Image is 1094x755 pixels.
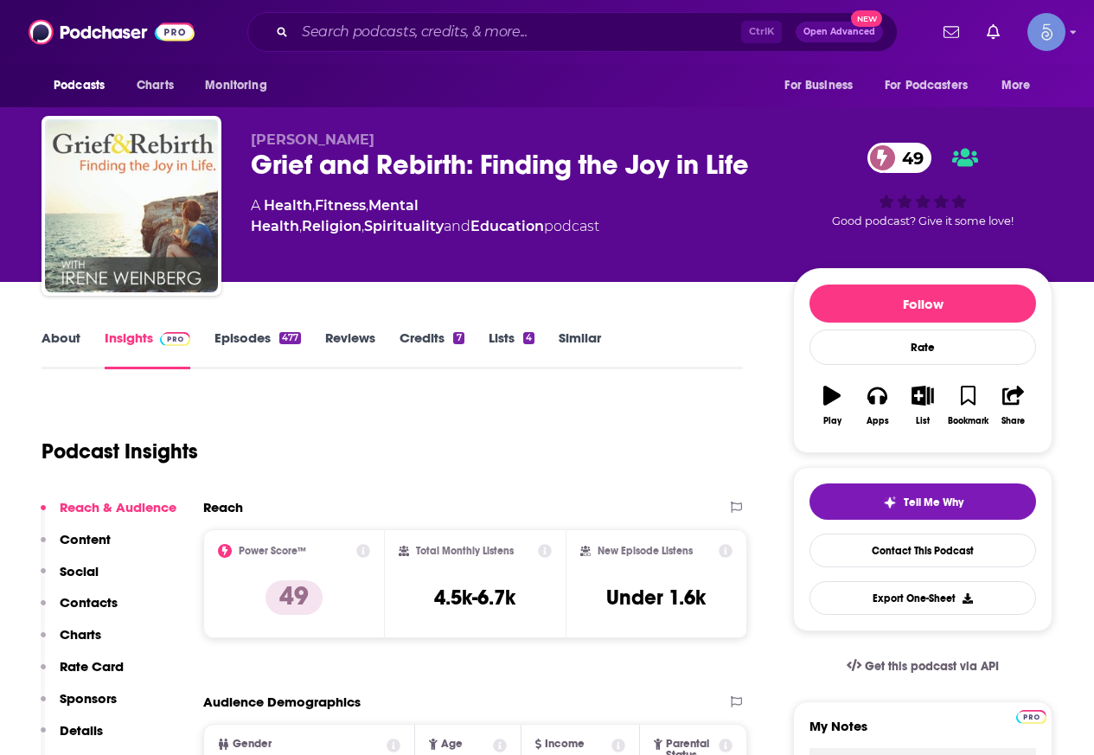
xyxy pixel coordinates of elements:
button: Reach & Audience [41,499,176,531]
a: Credits7 [400,330,464,369]
span: Charts [137,74,174,98]
a: Show notifications dropdown [980,17,1007,47]
button: open menu [873,69,993,102]
span: New [851,10,882,27]
p: Content [60,531,111,547]
div: 477 [279,332,301,344]
img: Grief and Rebirth: Finding the Joy in Life [45,119,218,292]
input: Search podcasts, credits, & more... [295,18,741,46]
a: About [42,330,80,369]
h3: Under 1.6k [606,585,706,611]
span: For Podcasters [885,74,968,98]
div: Apps [867,416,889,426]
span: [PERSON_NAME] [251,131,374,148]
button: Open AdvancedNew [796,22,883,42]
div: Bookmark [948,416,988,426]
img: Podchaser Pro [1016,710,1046,724]
button: open menu [772,69,874,102]
p: Social [60,563,99,579]
button: Apps [854,374,899,437]
p: Sponsors [60,690,117,707]
button: Bookmark [945,374,990,437]
span: , [299,218,302,234]
a: Fitness [315,197,366,214]
a: Show notifications dropdown [937,17,966,47]
span: , [366,197,368,214]
a: InsightsPodchaser Pro [105,330,190,369]
label: My Notes [809,718,1036,748]
a: Reviews [325,330,375,369]
span: 49 [885,143,932,173]
div: 4 [523,332,534,344]
button: Play [809,374,854,437]
span: , [361,218,364,234]
a: Pro website [1016,707,1046,724]
button: Content [41,531,111,563]
span: For Business [784,74,853,98]
span: Good podcast? Give it some love! [832,214,1014,227]
button: open menu [989,69,1052,102]
h2: Total Monthly Listens [416,545,514,557]
span: Tell Me Why [904,496,963,509]
div: 49Good podcast? Give it some love! [793,131,1052,239]
h2: Reach [203,499,243,515]
img: Podchaser - Follow, Share and Rate Podcasts [29,16,195,48]
a: Similar [559,330,601,369]
div: Play [823,416,841,426]
a: Contact This Podcast [809,534,1036,567]
a: Episodes477 [214,330,301,369]
span: Age [441,739,463,750]
span: Ctrl K [741,21,782,43]
span: Income [545,739,585,750]
button: Social [41,563,99,595]
button: Sponsors [41,690,117,722]
p: Contacts [60,594,118,611]
img: tell me why sparkle [883,496,897,509]
span: Monitoring [205,74,266,98]
div: Share [1001,416,1025,426]
div: Search podcasts, credits, & more... [247,12,898,52]
span: Open Advanced [803,28,875,36]
div: 7 [453,332,464,344]
a: Religion [302,218,361,234]
button: Rate Card [41,658,124,690]
button: Share [991,374,1036,437]
span: , [312,197,315,214]
span: Get this podcast via API [865,659,999,674]
a: 49 [867,143,932,173]
a: Charts [125,69,184,102]
button: open menu [193,69,289,102]
p: Charts [60,626,101,643]
a: Get this podcast via API [833,645,1013,688]
button: Follow [809,285,1036,323]
p: Rate Card [60,658,124,675]
div: List [916,416,930,426]
h2: Power Score™ [239,545,306,557]
button: Charts [41,626,101,658]
button: Contacts [41,594,118,626]
span: Gender [233,739,272,750]
button: Export One-Sheet [809,581,1036,615]
button: Details [41,722,103,754]
a: Education [470,218,544,234]
span: and [444,218,470,234]
h1: Podcast Insights [42,438,198,464]
img: Podchaser Pro [160,332,190,346]
span: More [1001,74,1031,98]
h3: 4.5k-6.7k [434,585,515,611]
div: Rate [809,330,1036,365]
p: 49 [266,580,323,615]
button: Show profile menu [1027,13,1065,51]
p: Reach & Audience [60,499,176,515]
button: List [900,374,945,437]
h2: New Episode Listens [598,545,693,557]
span: Podcasts [54,74,105,98]
div: A podcast [251,195,765,237]
button: open menu [42,69,127,102]
img: User Profile [1027,13,1065,51]
a: Health [264,197,312,214]
h2: Audience Demographics [203,694,361,710]
a: Spirituality [364,218,444,234]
